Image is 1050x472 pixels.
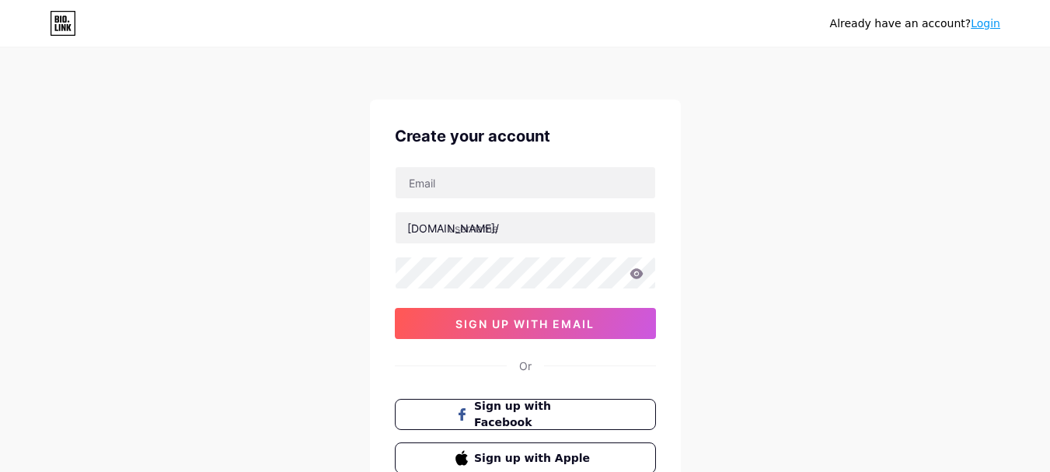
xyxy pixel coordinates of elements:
[474,450,595,467] span: Sign up with Apple
[395,399,656,430] button: Sign up with Facebook
[455,317,595,330] span: sign up with email
[971,17,1000,30] a: Login
[395,308,656,339] button: sign up with email
[395,124,656,148] div: Create your account
[474,398,595,431] span: Sign up with Facebook
[407,220,499,236] div: [DOMAIN_NAME]/
[396,167,655,198] input: Email
[830,16,1000,32] div: Already have an account?
[519,358,532,374] div: Or
[396,212,655,243] input: username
